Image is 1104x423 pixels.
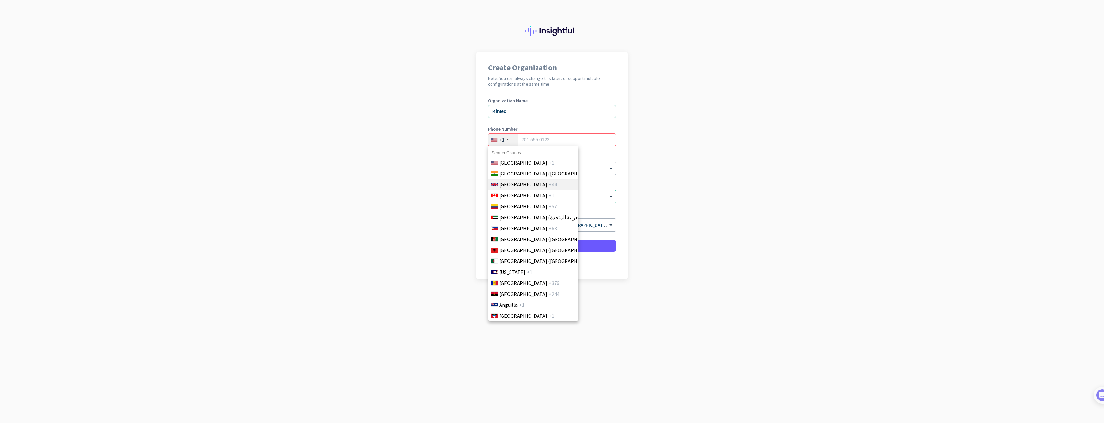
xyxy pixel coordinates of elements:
[549,192,554,199] span: +1
[499,312,547,320] span: [GEOGRAPHIC_DATA]
[549,279,559,287] span: +376
[499,170,600,177] span: [GEOGRAPHIC_DATA] ([GEOGRAPHIC_DATA])
[549,290,559,298] span: +244
[549,312,554,320] span: +1
[499,268,525,276] span: [US_STATE]
[499,224,547,232] span: [GEOGRAPHIC_DATA]
[499,192,547,199] span: [GEOGRAPHIC_DATA]
[499,213,601,221] span: [GEOGRAPHIC_DATA] (‫الإمارات العربية المتحدة‬‎)
[527,268,532,276] span: +1
[488,149,578,157] input: Search Country
[549,181,557,188] span: +44
[499,290,547,298] span: [GEOGRAPHIC_DATA]
[499,257,600,265] span: [GEOGRAPHIC_DATA] (‫[GEOGRAPHIC_DATA]‬‎)
[499,181,547,188] span: [GEOGRAPHIC_DATA]
[549,159,554,166] span: +1
[499,279,547,287] span: [GEOGRAPHIC_DATA]
[549,224,557,232] span: +63
[519,301,525,309] span: +1
[499,301,518,309] span: Anguilla
[499,235,600,243] span: [GEOGRAPHIC_DATA] (‫[GEOGRAPHIC_DATA]‬‎)
[499,246,600,254] span: [GEOGRAPHIC_DATA] ([GEOGRAPHIC_DATA])
[499,202,547,210] span: [GEOGRAPHIC_DATA]
[499,159,547,166] span: [GEOGRAPHIC_DATA]
[549,202,557,210] span: +57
